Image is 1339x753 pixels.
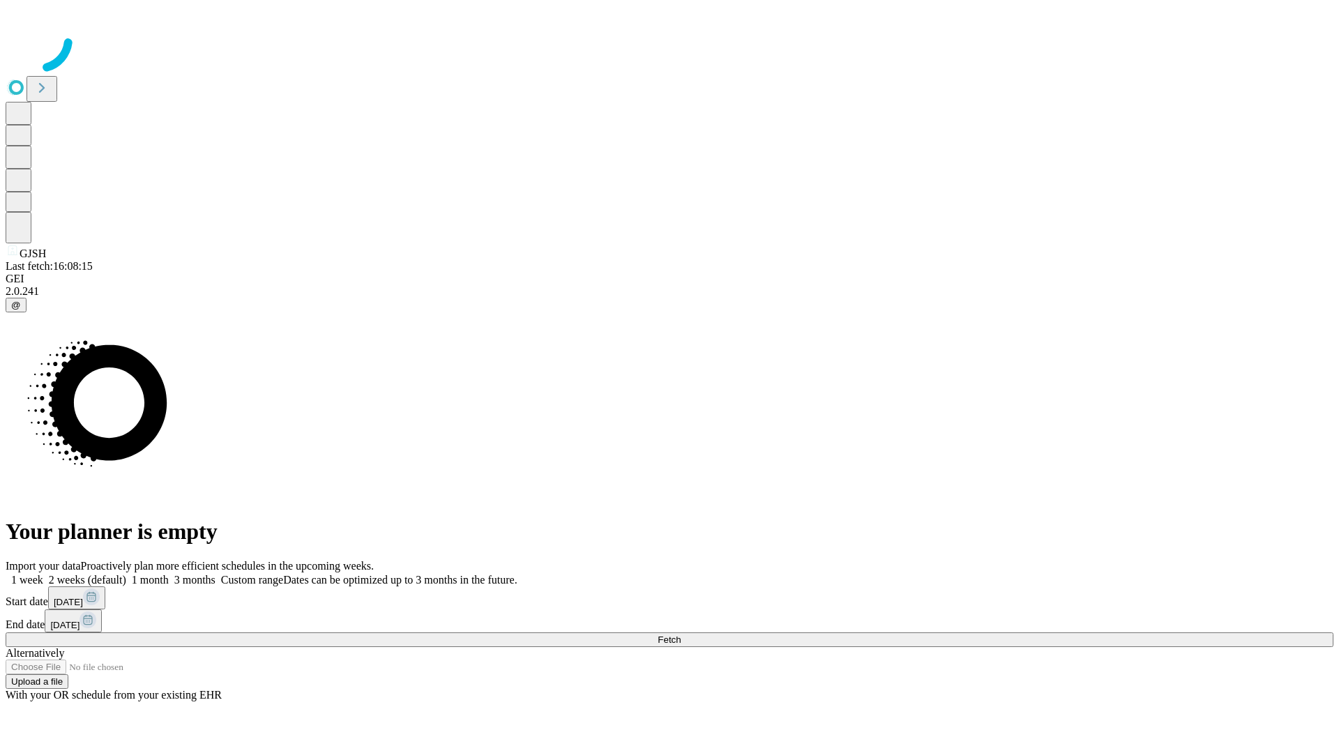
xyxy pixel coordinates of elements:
[6,674,68,689] button: Upload a file
[54,597,83,607] span: [DATE]
[6,609,1333,632] div: End date
[6,260,93,272] span: Last fetch: 16:08:15
[81,560,374,572] span: Proactively plan more efficient schedules in the upcoming weeks.
[221,574,283,586] span: Custom range
[49,574,126,586] span: 2 weeks (default)
[6,519,1333,545] h1: Your planner is empty
[174,574,215,586] span: 3 months
[45,609,102,632] button: [DATE]
[6,586,1333,609] div: Start date
[20,248,46,259] span: GJSH
[283,574,517,586] span: Dates can be optimized up to 3 months in the future.
[6,285,1333,298] div: 2.0.241
[132,574,169,586] span: 1 month
[48,586,105,609] button: [DATE]
[6,560,81,572] span: Import your data
[6,273,1333,285] div: GEI
[6,689,222,701] span: With your OR schedule from your existing EHR
[6,647,64,659] span: Alternatively
[11,300,21,310] span: @
[50,620,80,630] span: [DATE]
[6,298,27,312] button: @
[11,574,43,586] span: 1 week
[6,632,1333,647] button: Fetch
[658,634,681,645] span: Fetch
